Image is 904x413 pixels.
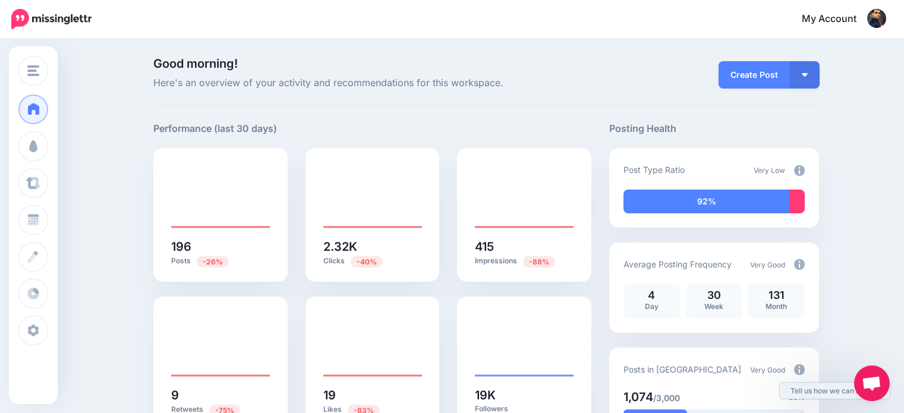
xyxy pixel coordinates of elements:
img: info-circle-grey.png [794,364,805,375]
span: Very Good [750,365,785,374]
span: Here's an overview of your activity and recommendations for this workspace. [153,75,591,91]
span: 1,074 [623,390,653,404]
span: Previous period: 3.88K [351,256,383,267]
h5: 19 [323,389,422,401]
span: Month [766,302,787,311]
span: /3,000 [653,393,680,403]
p: Average Posting Frequency [623,257,732,271]
span: Previous period: 3.47K [523,256,555,267]
p: Post Type Ratio [623,163,685,176]
p: Clicks [323,256,422,267]
img: arrow-down-white.png [802,73,808,77]
p: 131 [754,290,799,301]
span: Week [704,302,723,311]
p: Posts [171,256,270,267]
img: menu.png [27,65,39,76]
h5: Posting Health [609,121,819,136]
a: Open chat [854,365,890,401]
h5: 2.32K [323,241,422,253]
a: My Account [790,5,886,34]
img: info-circle-grey.png [794,165,805,176]
a: Create Post [719,61,790,89]
img: Missinglettr [11,9,92,29]
h5: Performance (last 30 days) [153,121,277,136]
span: Previous period: 266 [197,256,229,267]
a: Tell us how we can improve [780,383,890,399]
p: 30 [692,290,736,301]
h5: 19K [475,389,574,401]
span: Good morning! [153,56,238,71]
h5: 9 [171,389,270,401]
h5: 196 [171,241,270,253]
span: Very Low [754,166,785,175]
div: 92% of your posts in the last 30 days have been from Drip Campaigns [623,190,790,213]
h5: 415 [475,241,574,253]
span: Day [645,302,659,311]
img: info-circle-grey.png [794,259,805,270]
span: Very Good [750,260,785,269]
p: Impressions [475,256,574,267]
div: 8% of your posts in the last 30 days have been from Curated content [789,190,805,213]
p: Posts in [GEOGRAPHIC_DATA] [623,362,741,376]
p: 4 [629,290,674,301]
